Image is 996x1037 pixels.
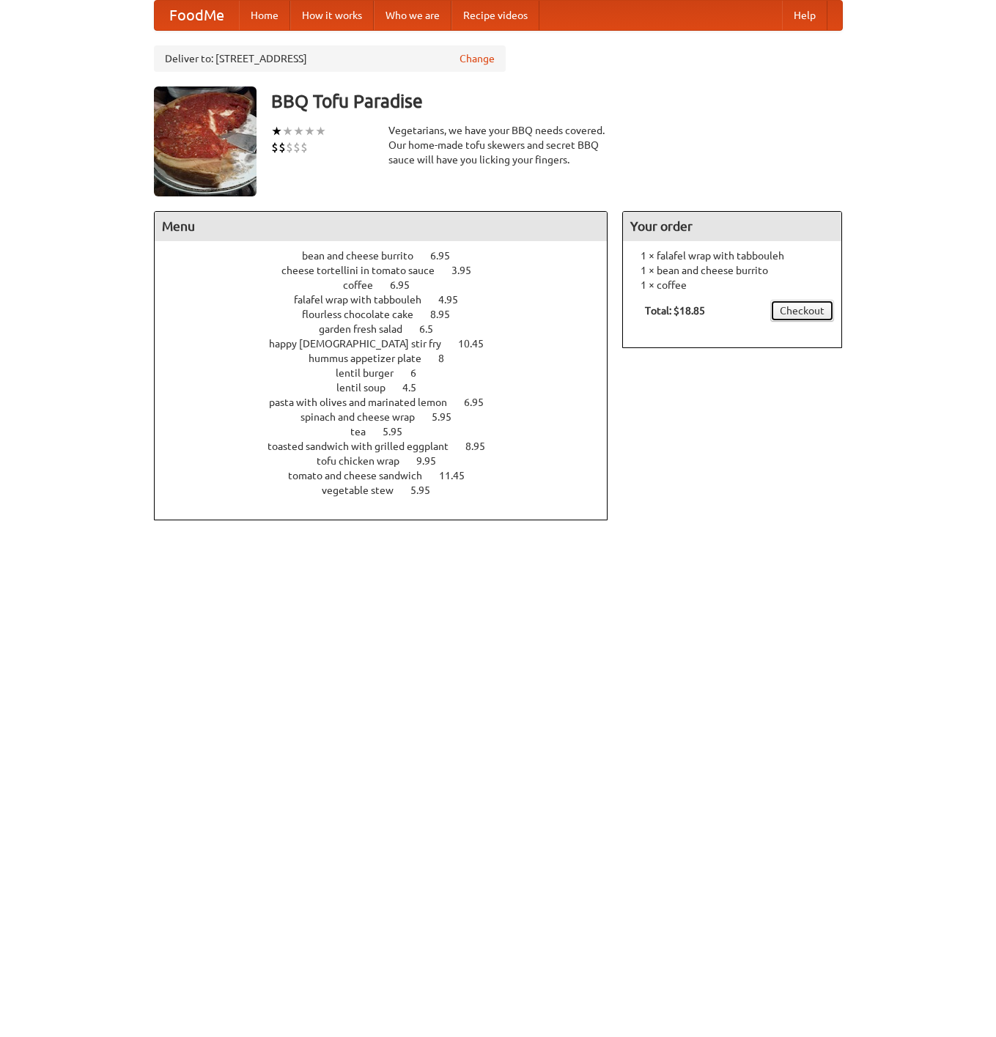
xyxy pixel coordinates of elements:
[322,484,457,496] a: vegetable stew 5.95
[300,139,308,155] li: $
[623,212,841,241] h4: Your order
[464,396,498,408] span: 6.95
[336,382,400,394] span: lentil soup
[302,309,477,320] a: flourless chocolate cake 8.95
[317,455,414,467] span: tofu chicken wrap
[458,338,498,350] span: 10.45
[309,353,471,364] a: hummus appetizer plate 8
[293,123,304,139] li: ★
[268,440,463,452] span: toasted sandwich with grilled eggplant
[269,396,511,408] a: pasta with olives and marinated lemon 6.95
[630,278,834,292] li: 1 × coffee
[343,279,437,291] a: coffee 6.95
[460,51,495,66] a: Change
[383,426,417,438] span: 5.95
[319,323,460,335] a: garden fresh salad 6.5
[430,309,465,320] span: 8.95
[317,455,463,467] a: tofu chicken wrap 9.95
[343,279,388,291] span: coffee
[390,279,424,291] span: 6.95
[239,1,290,30] a: Home
[438,353,459,364] span: 8
[465,440,500,452] span: 8.95
[293,139,300,155] li: $
[419,323,448,335] span: 6.5
[302,250,477,262] a: bean and cheese burrito 6.95
[350,426,429,438] a: tea 5.95
[269,338,511,350] a: happy [DEMOGRAPHIC_DATA] stir fry 10.45
[630,263,834,278] li: 1 × bean and cheese burrito
[388,123,608,167] div: Vegetarians, we have your BBQ needs covered. Our home-made tofu skewers and secret BBQ sauce will...
[402,382,431,394] span: 4.5
[268,440,512,452] a: toasted sandwich with grilled eggplant 8.95
[439,470,479,481] span: 11.45
[630,248,834,263] li: 1 × falafel wrap with tabbouleh
[269,338,456,350] span: happy [DEMOGRAPHIC_DATA] stir fry
[278,139,286,155] li: $
[451,265,486,276] span: 3.95
[300,411,479,423] a: spinach and cheese wrap 5.95
[281,265,498,276] a: cheese tortellini in tomato sauce 3.95
[271,139,278,155] li: $
[374,1,451,30] a: Who we are
[309,353,436,364] span: hummus appetizer plate
[410,484,445,496] span: 5.95
[438,294,473,306] span: 4.95
[154,86,257,196] img: angular.jpg
[322,484,408,496] span: vegetable stew
[782,1,827,30] a: Help
[154,45,506,72] div: Deliver to: [STREET_ADDRESS]
[302,309,428,320] span: flourless chocolate cake
[451,1,539,30] a: Recipe videos
[350,426,380,438] span: tea
[294,294,485,306] a: falafel wrap with tabbouleh 4.95
[315,123,326,139] li: ★
[271,123,282,139] li: ★
[155,1,239,30] a: FoodMe
[336,382,443,394] a: lentil soup 4.5
[155,212,608,241] h4: Menu
[336,367,443,379] a: lentil burger 6
[302,250,428,262] span: bean and cheese burrito
[288,470,492,481] a: tomato and cheese sandwich 11.45
[300,411,429,423] span: spinach and cheese wrap
[432,411,466,423] span: 5.95
[282,123,293,139] li: ★
[319,323,417,335] span: garden fresh salad
[269,396,462,408] span: pasta with olives and marinated lemon
[281,265,449,276] span: cheese tortellini in tomato sauce
[770,300,834,322] a: Checkout
[288,470,437,481] span: tomato and cheese sandwich
[290,1,374,30] a: How it works
[645,305,705,317] b: Total: $18.85
[294,294,436,306] span: falafel wrap with tabbouleh
[271,86,843,116] h3: BBQ Tofu Paradise
[336,367,408,379] span: lentil burger
[416,455,451,467] span: 9.95
[430,250,465,262] span: 6.95
[410,367,431,379] span: 6
[304,123,315,139] li: ★
[286,139,293,155] li: $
